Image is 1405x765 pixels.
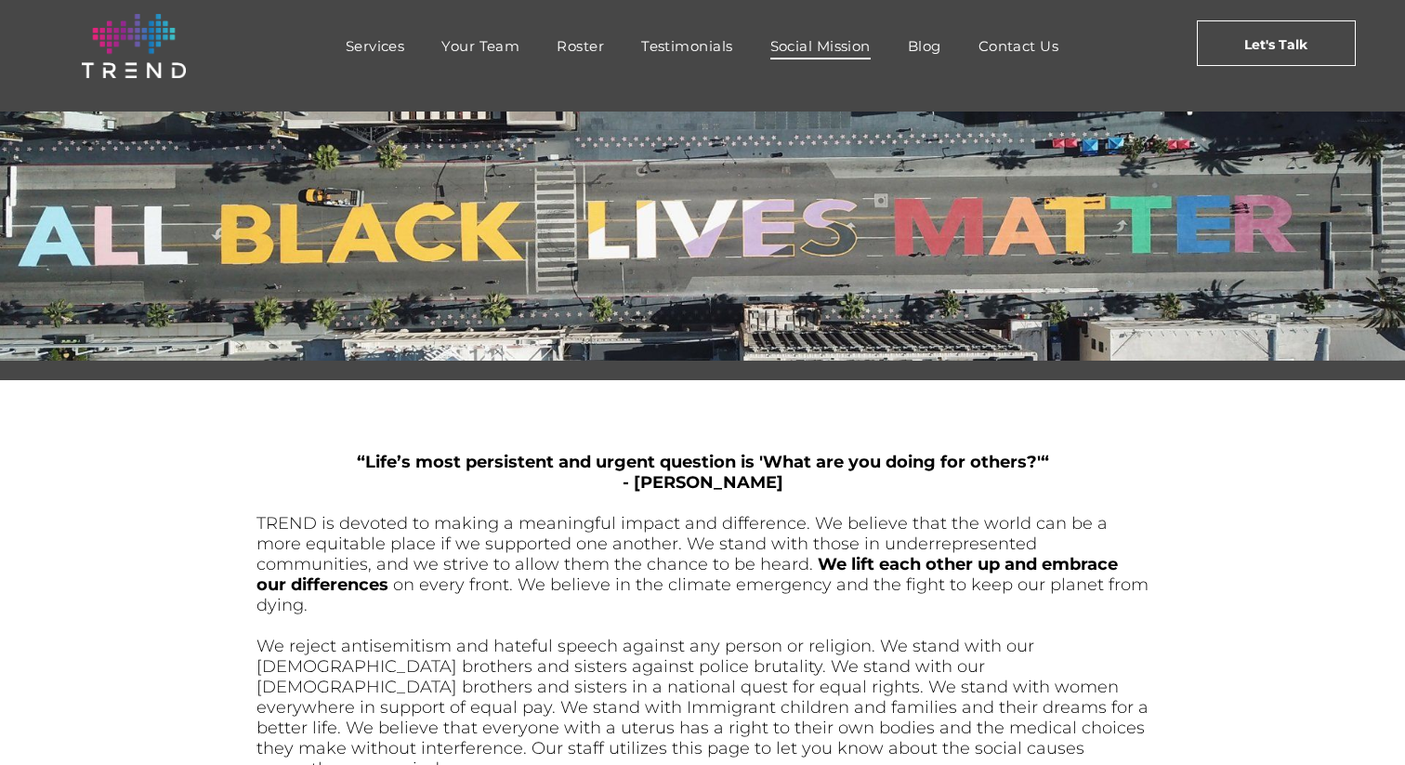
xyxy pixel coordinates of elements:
[752,33,889,59] a: Social Mission
[256,554,1118,595] span: We lift each other up and embrace our differences
[423,33,538,59] a: Your Team
[256,513,1108,574] span: TREND is devoted to making a meaningful impact and difference. We believe that the world can be a...
[1244,21,1307,68] span: Let's Talk
[256,574,1149,615] span: on every front. We believe in the climate emergency and the fight to keep our planet from dying.
[1197,20,1356,66] a: Let's Talk
[327,33,424,59] a: Services
[623,472,783,493] span: - [PERSON_NAME]
[960,33,1078,59] a: Contact Us
[82,14,186,78] img: logo
[538,33,623,59] a: Roster
[889,33,960,59] a: Blog
[623,33,751,59] a: Testimonials
[357,452,1049,472] span: “Life’s most persistent and urgent question is 'What are you doing for others?'“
